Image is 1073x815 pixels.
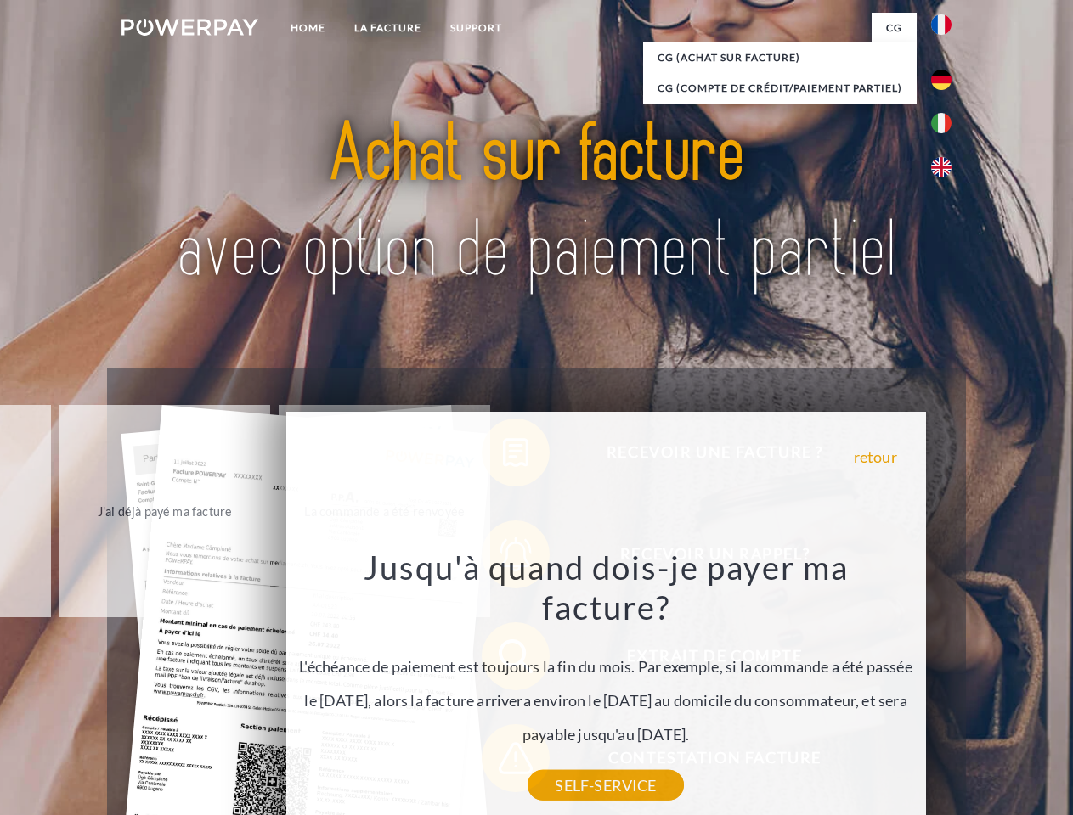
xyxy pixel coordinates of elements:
img: en [931,157,952,177]
a: CG [872,13,917,43]
div: J'ai déjà payé ma facture [70,499,261,522]
a: CG (achat sur facture) [643,42,917,73]
a: Home [276,13,340,43]
a: SELF-SERVICE [528,770,683,801]
a: retour [854,449,897,464]
img: logo-powerpay-white.svg [121,19,258,36]
img: de [931,70,952,90]
img: title-powerpay_fr.svg [162,81,911,325]
div: L'échéance de paiement est toujours la fin du mois. Par exemple, si la commande a été passée le [... [296,547,916,785]
a: CG (Compte de crédit/paiement partiel) [643,73,917,104]
img: it [931,113,952,133]
a: Support [436,13,517,43]
img: fr [931,14,952,35]
h3: Jusqu'à quand dois-je payer ma facture? [296,547,916,628]
a: LA FACTURE [340,13,436,43]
